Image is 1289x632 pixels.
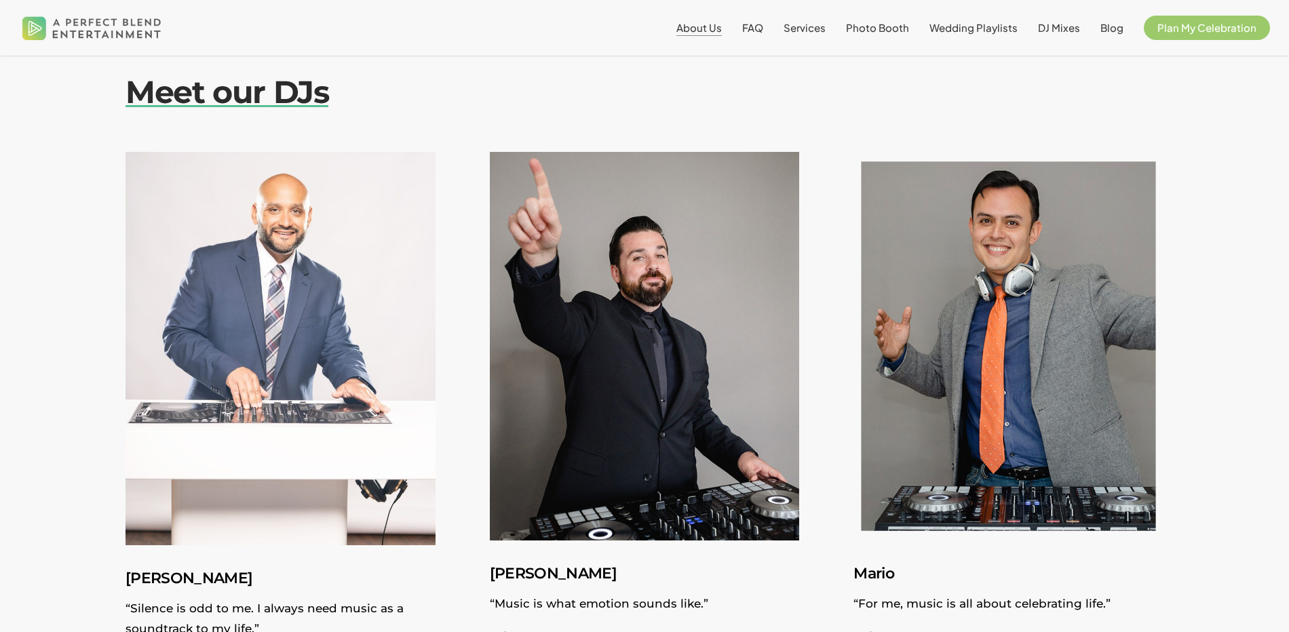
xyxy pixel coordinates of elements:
[853,561,1163,587] h3: Mario
[1157,21,1256,34] span: Plan My Celebration
[1100,22,1123,33] a: Blog
[19,5,165,50] img: A Perfect Blend Entertainment
[742,21,763,34] span: FAQ
[676,21,722,34] span: About Us
[126,566,436,591] h3: [PERSON_NAME]
[784,21,826,34] span: Services
[1100,21,1123,34] span: Blog
[1144,22,1270,33] a: Plan My Celebration
[742,22,763,33] a: FAQ
[929,22,1018,33] a: Wedding Playlists
[126,73,328,111] em: Meet our DJs
[846,21,909,34] span: Photo Booth
[784,22,826,33] a: Services
[1038,21,1080,34] span: DJ Mixes
[676,22,722,33] a: About Us
[846,22,909,33] a: Photo Booth
[490,561,800,587] h3: [PERSON_NAME]
[490,593,800,620] p: “Music is what emotion sounds like.”
[853,593,1163,620] p: “For me, music is all about celebrating life.”
[1038,22,1080,33] a: DJ Mixes
[929,21,1018,34] span: Wedding Playlists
